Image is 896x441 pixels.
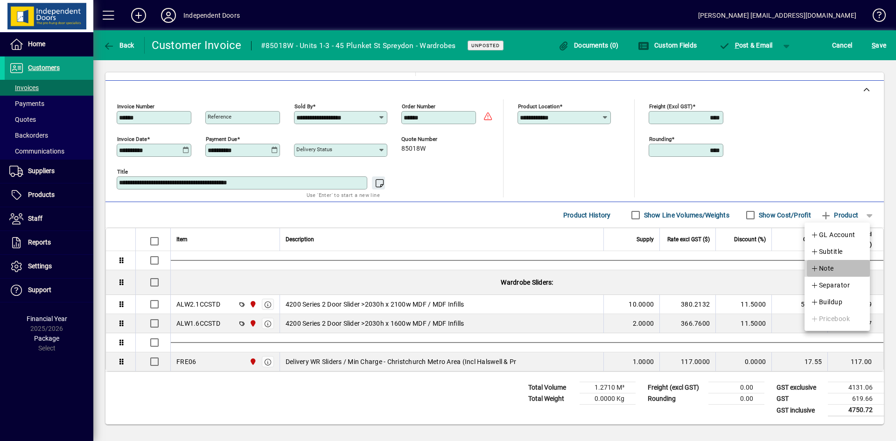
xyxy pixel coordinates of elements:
span: Pricebook [811,313,850,324]
span: Separator [811,280,850,291]
span: Buildup [811,296,842,308]
button: GL Account [805,226,870,243]
button: Note [805,260,870,277]
span: Subtitle [811,246,843,257]
button: Pricebook [805,310,870,327]
span: Note [811,263,834,274]
button: Subtitle [805,243,870,260]
span: GL Account [811,229,855,240]
button: Buildup [805,294,870,310]
button: Separator [805,277,870,294]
